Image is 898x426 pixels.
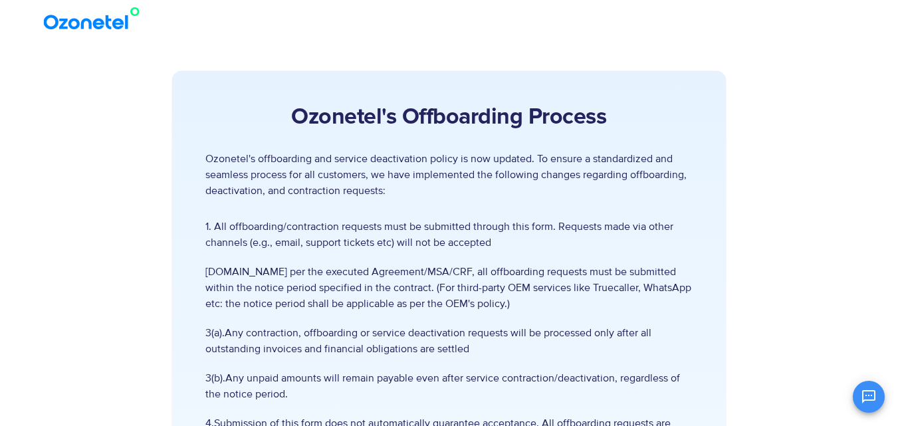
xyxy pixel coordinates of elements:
[205,151,693,199] p: Ozonetel's offboarding and service deactivation policy is now updated. To ensure a standardized a...
[205,219,693,251] span: 1. All offboarding/contraction requests must be submitted through this form. Requests made via ot...
[205,104,693,131] h2: Ozonetel's Offboarding Process
[853,381,885,413] button: Open chat
[205,370,693,402] span: 3(b).Any unpaid amounts will remain payable even after service contraction/deactivation, regardle...
[205,325,693,357] span: 3(a).Any contraction, offboarding or service deactivation requests will be processed only after a...
[205,264,693,312] span: [DOMAIN_NAME] per the executed Agreement/MSA/CRF, all offboarding requests must be submitted with...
